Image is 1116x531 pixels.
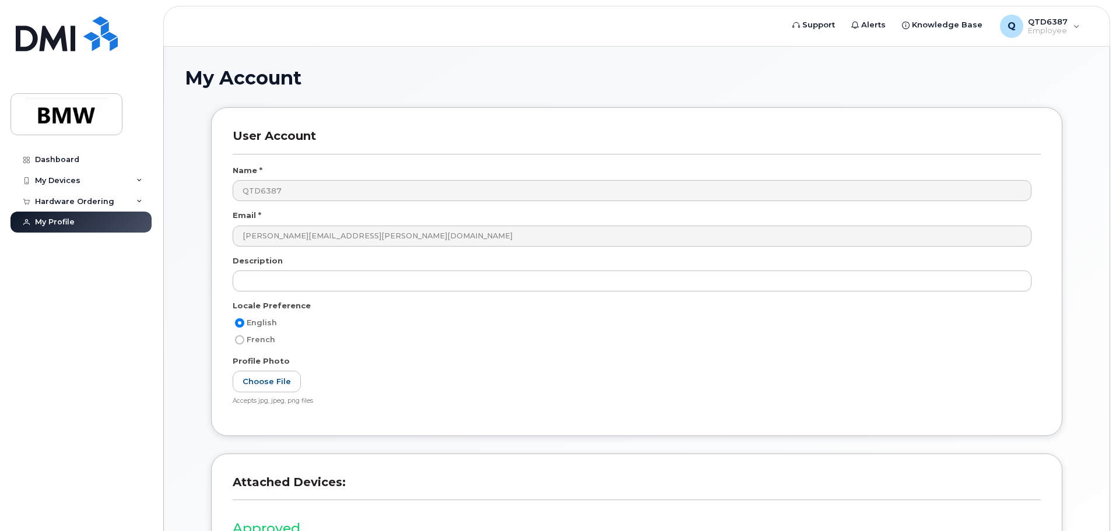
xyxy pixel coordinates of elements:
label: Name * [233,165,262,176]
label: Locale Preference [233,300,311,311]
h3: Attached Devices: [233,475,1041,500]
input: French [235,335,244,344]
input: English [235,318,244,328]
h1: My Account [185,68,1089,88]
div: Accepts jpg, jpeg, png files [233,397,1031,406]
label: Choose File [233,371,301,392]
span: English [247,318,277,327]
span: French [247,335,275,344]
label: Profile Photo [233,356,290,367]
label: Description [233,255,283,266]
h3: User Account [233,129,1041,154]
label: Email * [233,210,261,221]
